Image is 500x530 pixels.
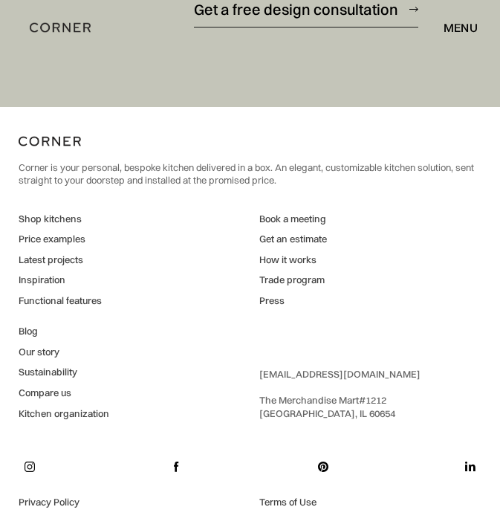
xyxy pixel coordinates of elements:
[19,253,102,267] a: Latest projects
[19,496,241,509] a: Privacy Policy
[22,18,102,37] a: home
[429,15,478,40] div: menu
[259,496,482,509] a: Terms of Use
[259,294,327,308] a: Press
[259,368,421,380] a: [EMAIL_ADDRESS][DOMAIN_NAME]
[259,368,421,420] div: ‍ The Merchandise Mart #1212 ‍ [GEOGRAPHIC_DATA], IL 60654
[19,161,481,187] p: Corner is your personal, bespoke kitchen delivered in a box. An elegant, customizable kitchen sol...
[19,325,109,338] a: Blog
[19,294,102,308] a: Functional features
[19,233,102,246] a: Price examples
[19,274,102,287] a: Inspiration
[259,274,327,287] a: Trade program
[259,233,327,246] a: Get an estimate
[259,213,327,226] a: Book a meeting
[19,346,109,359] a: Our story
[19,366,109,379] a: Sustainability
[259,253,327,267] a: How it works
[19,407,109,421] a: Kitchen organization
[444,22,478,33] div: menu
[19,387,109,400] a: Compare us
[19,213,102,226] a: Shop kitchens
